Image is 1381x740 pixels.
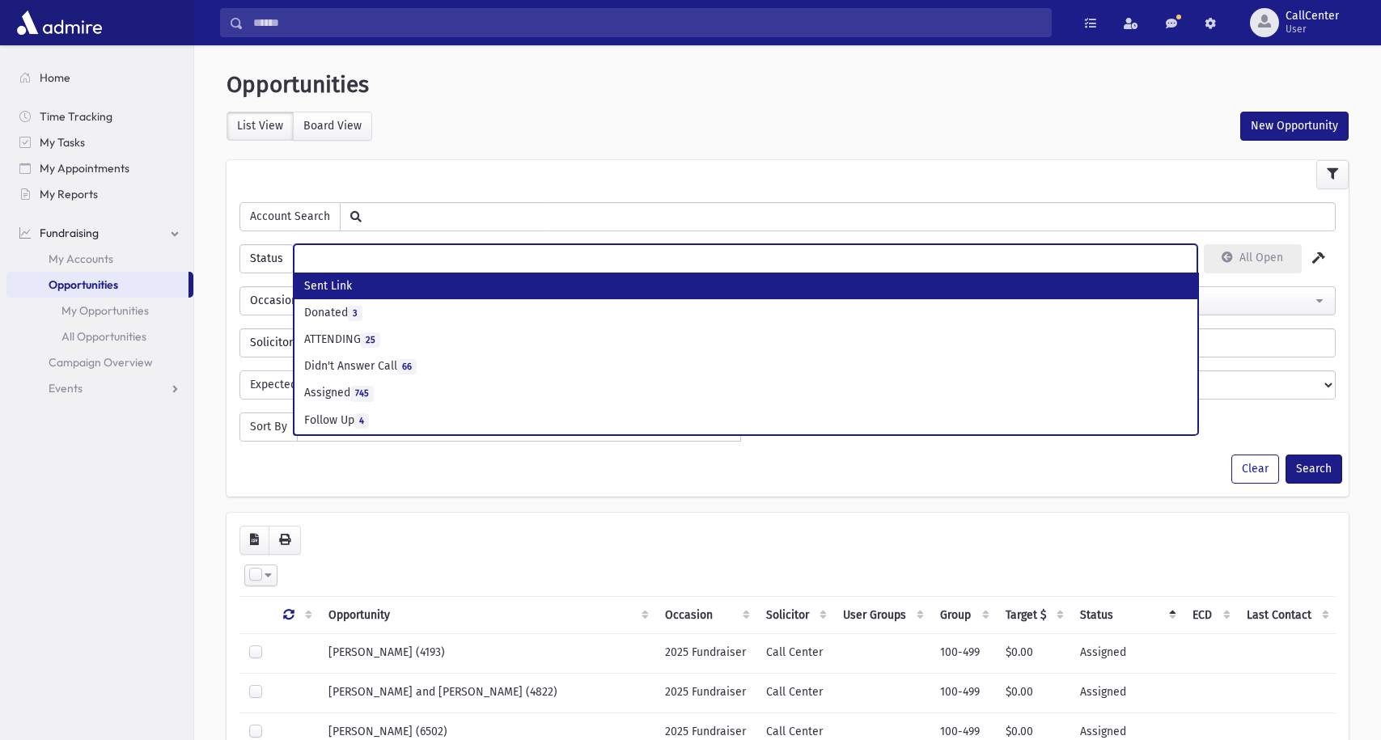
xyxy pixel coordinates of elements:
div: ATTENDING [304,331,1187,348]
a: My Opportunities [6,298,193,323]
span: CallCenter [1286,10,1339,23]
button: All Open [1204,244,1301,273]
a: My Accounts [6,246,193,272]
td: $0.00 [996,633,1070,673]
td: $0.00 [996,673,1070,713]
th: : activate to sort column ascending [273,596,319,633]
label: List View [227,112,294,141]
span: My Reports [40,187,98,201]
span: Sort By [239,412,298,442]
th: Target $: activate to sort column ascending [996,596,1070,633]
span: Opportunities [49,277,118,292]
a: Fundraising [6,220,193,246]
div: Assigned [304,384,1187,401]
div: Didn't Answer Call [304,357,1187,374]
span: [PERSON_NAME] (6502) [328,725,447,738]
td: Assigned [1070,673,1183,713]
span: Account Search [239,202,341,231]
span: 4 [354,413,369,429]
div: Follow Up [304,412,1187,429]
td: 100-499 [930,673,995,713]
a: All Opportunities [6,323,193,349]
span: My Appointments [40,161,129,175]
button: CSV [239,526,269,555]
div: Donated [304,304,1187,321]
button: New Opportunity [1240,112,1349,141]
img: AdmirePro [13,6,106,39]
span: 745 [350,386,374,401]
input: Search [244,8,1051,37]
span: Time Tracking [40,109,112,124]
td: 2025 Fundraiser [655,633,756,673]
span: [PERSON_NAME] and [PERSON_NAME] (4822) [328,685,557,699]
th: Solicitor: activate to sort column ascending [756,596,833,633]
a: My Tasks [6,129,193,155]
a: Home [6,65,193,91]
td: 2025 Fundraiser [655,673,756,713]
button: Clear [1231,455,1279,484]
span: Expected close date within the next [239,370,446,400]
a: My Appointments [6,155,193,181]
div: Sent Link [304,277,1187,294]
span: Occasion [239,286,308,315]
th: Group: activate to sort column ascending [930,596,995,633]
th: ECD: activate to sort column ascending [1183,596,1236,633]
td: Call Center [756,633,833,673]
span: Fundraising [40,226,99,240]
td: Call Center [756,673,833,713]
th: Last Contact: activate to sort column ascending [1237,596,1336,633]
span: Status [239,244,294,273]
span: [PERSON_NAME] (4193) [328,645,445,659]
span: Events [49,381,83,395]
a: Time Tracking [6,104,193,129]
span: Opportunities [227,71,369,99]
th: Occasion : activate to sort column ascending [655,596,756,633]
th: Status: activate to sort column descending [1070,596,1183,633]
span: 66 [397,359,417,374]
span: Home [40,70,70,85]
span: My Tasks [40,135,85,150]
button: Search [1286,455,1342,484]
label: Board View [293,112,372,141]
span: My Accounts [49,252,113,266]
a: Campaign Overview [6,349,193,375]
td: 100-499 [930,633,995,673]
span: User [1286,23,1339,36]
th: User Groups: activate to sort column ascending [833,596,930,633]
span: 3 [348,306,362,321]
span: 25 [361,332,380,348]
span: Solicitor [239,328,303,357]
span: 37 [352,279,371,294]
a: Opportunities [6,272,189,298]
th: Opportunity: activate to sort column ascending [319,596,655,633]
span: Campaign Overview [49,355,153,370]
a: Events [6,375,193,401]
button: Print [269,526,301,555]
a: My Reports [6,181,193,207]
td: Assigned [1070,633,1183,673]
